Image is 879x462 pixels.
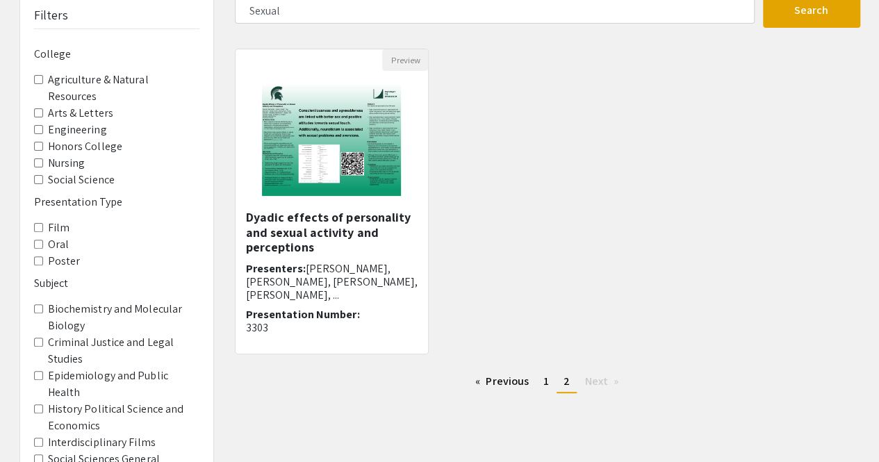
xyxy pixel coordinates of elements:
label: Oral [48,236,69,253]
h6: Subject [34,277,199,290]
span: [PERSON_NAME], [PERSON_NAME], [PERSON_NAME], [PERSON_NAME], ... [246,261,418,302]
label: Agriculture & Natural Resources [48,72,199,105]
label: Nursing [48,155,85,172]
img: <p>Dyadic effects of personality and sexual activity and perceptions</p> [248,71,415,210]
button: Preview [382,49,428,71]
label: Epidemiology and Public Health [48,368,199,401]
label: Arts & Letters [48,105,113,122]
label: Film [48,220,69,236]
label: Social Science [48,172,115,188]
label: Interdisciplinary Films [48,434,156,451]
p: 3303 [246,321,418,334]
label: Engineering [48,122,107,138]
span: 1 [543,374,549,388]
span: Presentation Number: [246,307,360,322]
h6: Presenters: [246,262,418,302]
ul: Pagination [235,371,860,393]
h5: Dyadic effects of personality and sexual activity and perceptions [246,210,418,255]
span: There are individual difference characteristics associated with whether or not people eng... [246,343,393,380]
h5: Filters [34,8,69,23]
label: Honors College [48,138,122,155]
span: Next [584,374,607,388]
span: 2 [564,374,570,388]
div: Open Presentation <p>Dyadic effects of personality and sexual activity and perceptions</p> [235,49,429,354]
h6: Presentation Type [34,195,199,208]
label: Criminal Justice and Legal Studies [48,334,199,368]
h6: College [34,47,199,60]
label: History Political Science and Economics [48,401,199,434]
label: Poster [48,253,81,270]
a: Previous page [468,371,536,392]
iframe: Chat [10,399,59,452]
label: Biochemistry and Molecular Biology [48,301,199,334]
